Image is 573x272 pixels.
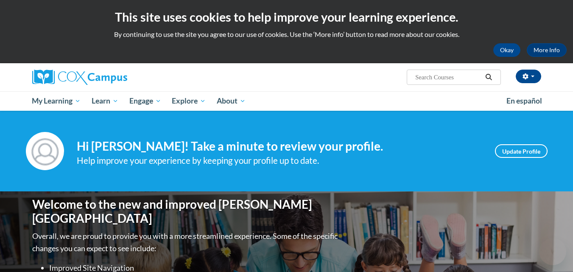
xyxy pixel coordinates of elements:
[86,91,124,111] a: Learn
[166,91,211,111] a: Explore
[6,30,567,39] p: By continuing to use the site you agree to our use of cookies. Use the ‘More info’ button to read...
[482,72,495,82] button: Search
[506,96,542,105] span: En español
[32,230,340,255] p: Overall, we are proud to provide you with a more streamlined experience. Some of the specific cha...
[27,91,87,111] a: My Learning
[493,43,520,57] button: Okay
[129,96,161,106] span: Engage
[20,91,554,111] div: Main menu
[77,139,482,154] h4: Hi [PERSON_NAME]! Take a minute to review your profile.
[501,92,548,110] a: En español
[217,96,246,106] span: About
[495,144,548,158] a: Update Profile
[32,96,81,106] span: My Learning
[414,72,482,82] input: Search Courses
[32,70,127,85] img: Cox Campus
[32,197,340,226] h1: Welcome to the new and improved [PERSON_NAME][GEOGRAPHIC_DATA]
[26,132,64,170] img: Profile Image
[124,91,167,111] a: Engage
[6,8,567,25] h2: This site uses cookies to help improve your learning experience.
[32,70,193,85] a: Cox Campus
[211,91,251,111] a: About
[172,96,206,106] span: Explore
[539,238,566,265] iframe: Button to launch messaging window
[516,70,541,83] button: Account Settings
[77,154,482,168] div: Help improve your experience by keeping your profile up to date.
[527,43,567,57] a: More Info
[92,96,118,106] span: Learn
